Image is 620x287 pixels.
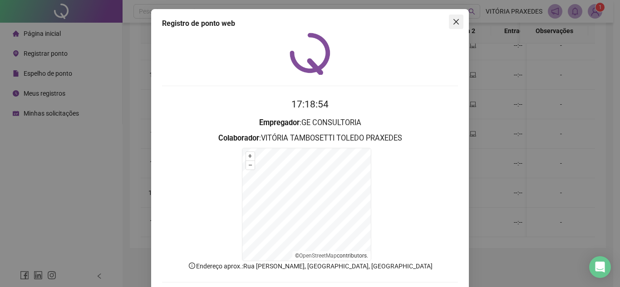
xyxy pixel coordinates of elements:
span: info-circle [188,262,196,270]
span: close [453,18,460,25]
time: 17:18:54 [291,99,329,110]
img: QRPoint [290,33,330,75]
button: – [246,161,255,170]
div: Registro de ponto web [162,18,458,29]
li: © contributors. [295,253,368,259]
h3: : VITÓRIA TAMBOSETTI TOLEDO PRAXEDES [162,132,458,144]
div: Open Intercom Messenger [589,256,611,278]
button: + [246,152,255,161]
button: Close [449,15,463,29]
strong: Colaborador [218,134,259,142]
p: Endereço aprox. : Rua [PERSON_NAME], [GEOGRAPHIC_DATA], [GEOGRAPHIC_DATA] [162,261,458,271]
a: OpenStreetMap [299,253,337,259]
strong: Empregador [259,118,300,127]
h3: : GE CONSULTORIA [162,117,458,129]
